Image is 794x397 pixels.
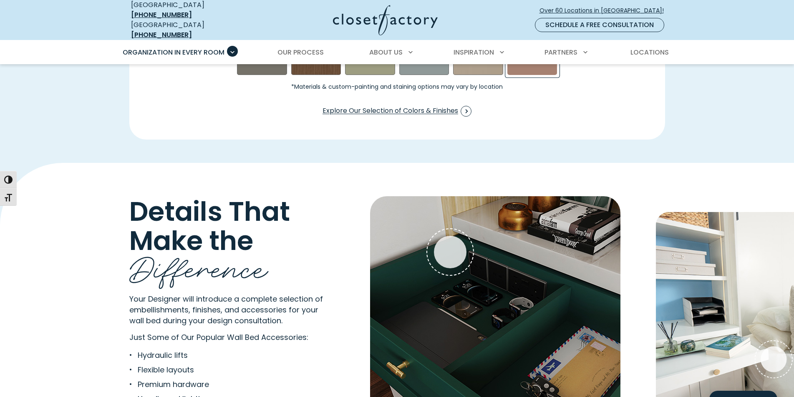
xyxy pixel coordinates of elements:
[131,20,252,40] div: [GEOGRAPHIC_DATA]
[129,379,320,390] li: Premium hardware
[539,6,670,15] span: Over 60 Locations in [GEOGRAPHIC_DATA]!
[630,47,669,57] span: Locations
[322,103,472,120] a: Explore Our Selection of Colors & Finishes
[277,47,324,57] span: Our Process
[204,84,590,90] small: *Materials & custom-painting and staining options may vary by location
[129,332,347,343] p: Just Some of Our Popular Wall Bed Accessories:
[129,222,253,260] span: Make the
[544,47,577,57] span: Partners
[129,241,269,290] span: Difference
[535,18,664,32] a: Schedule a Free Consultation
[333,5,438,35] img: Closet Factory Logo
[454,47,494,57] span: Inspiration
[131,10,192,20] a: [PHONE_NUMBER]
[129,193,290,230] span: Details That
[323,106,471,117] span: Explore Our Selection of Colors & Finishes
[131,30,192,40] a: [PHONE_NUMBER]
[123,47,224,57] span: Organization in Every Room
[129,350,320,361] li: Hydraulic lifts
[369,47,403,57] span: About Us
[129,364,320,375] li: Flexible layouts
[539,3,671,18] a: Over 60 Locations in [GEOGRAPHIC_DATA]!
[129,294,323,326] span: Your Designer will introduce a complete selection of embellishments, finishes, and accessories fo...
[507,25,557,75] div: Terrarosa Swatch
[117,41,678,64] nav: Primary Menu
